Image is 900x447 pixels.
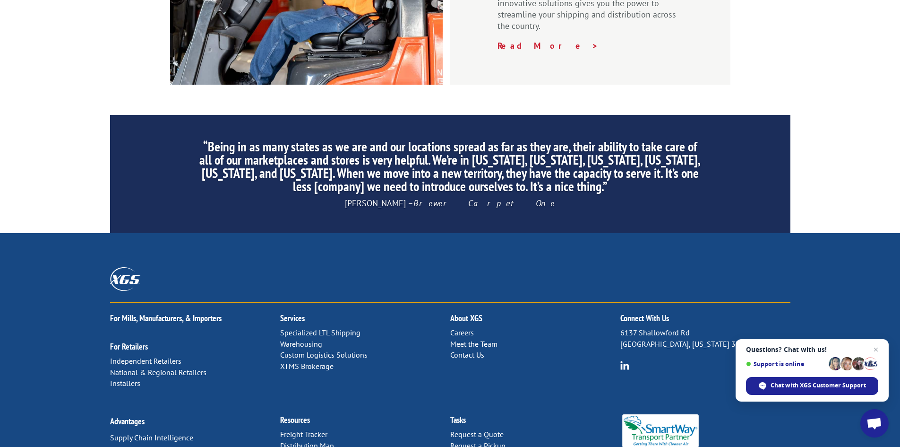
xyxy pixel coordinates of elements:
[870,344,882,355] span: Close chat
[450,328,474,337] a: Careers
[620,361,629,370] img: group-6
[746,377,878,395] div: Chat with XGS Customer Support
[413,198,555,209] em: Brewer Carpet One
[450,313,482,324] a: About XGS
[198,140,701,198] h2: “Being in as many states as we are and our locations spread as far as they are, their ability to ...
[860,409,889,438] div: Open chat
[771,381,866,390] span: Chat with XGS Customer Support
[110,416,145,427] a: Advantages
[110,341,148,352] a: For Retailers
[620,314,790,327] h2: Connect With Us
[746,346,878,353] span: Questions? Chat with us!
[110,378,140,388] a: Installers
[450,429,504,439] a: Request a Quote
[345,198,555,209] span: [PERSON_NAME] –
[280,339,322,349] a: Warehousing
[620,327,790,350] p: 6137 Shallowford Rd [GEOGRAPHIC_DATA], [US_STATE] 37421
[110,433,193,442] a: Supply Chain Intelligence
[110,313,222,324] a: For Mills, Manufacturers, & Importers
[450,416,620,429] h2: Tasks
[280,313,305,324] a: Services
[280,414,310,425] a: Resources
[450,350,484,359] a: Contact Us
[280,361,334,371] a: XTMS Brokerage
[280,429,327,439] a: Freight Tracker
[110,267,140,290] img: XGS_Logos_ALL_2024_All_White
[110,356,181,366] a: Independent Retailers
[110,368,206,377] a: National & Regional Retailers
[746,360,825,368] span: Support is online
[450,339,497,349] a: Meet the Team
[497,40,599,51] a: Read More >
[280,328,360,337] a: Specialized LTL Shipping
[280,350,368,359] a: Custom Logistics Solutions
